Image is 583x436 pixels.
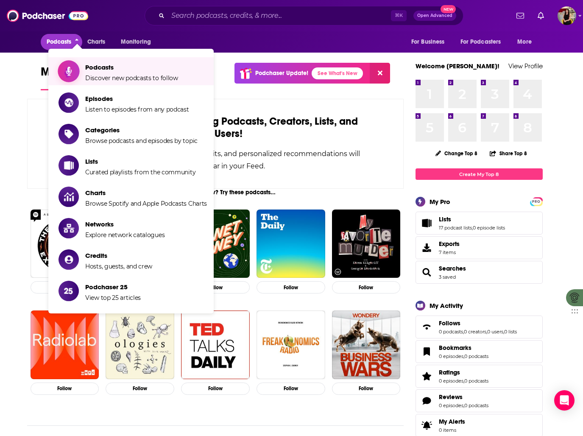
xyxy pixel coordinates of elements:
button: Show profile menu [558,6,576,25]
a: Lists [418,217,435,229]
a: 0 podcasts [464,378,488,384]
button: Follow [31,383,99,395]
span: Lists [85,157,195,165]
span: Credits [85,252,152,260]
a: Searches [439,265,466,272]
a: Show notifications dropdown [513,8,527,23]
span: Follows [416,316,543,338]
a: Reviews [418,395,435,407]
button: Change Top 8 [430,148,483,159]
a: Follows [418,321,435,333]
span: Exports [439,240,460,248]
span: PRO [531,198,541,205]
a: 0 episodes [439,378,463,384]
a: Follows [439,319,517,327]
span: Discover new podcasts to follow [85,74,178,82]
span: Reviews [416,389,543,412]
div: Search podcasts, credits, & more... [145,6,463,25]
a: My Feed [41,64,86,90]
a: 0 creators [464,329,486,335]
span: Reviews [439,393,463,401]
button: open menu [511,34,542,50]
img: User Profile [558,6,576,25]
span: Listen to episodes from any podcast [85,106,189,113]
a: Lists [439,215,505,223]
a: Radiolab [31,310,99,379]
span: , [486,329,487,335]
span: 7 items [439,249,460,255]
a: 0 podcasts [464,402,488,408]
a: Ratings [439,369,488,376]
img: The Joe Rogan Experience [31,210,99,278]
p: Podchaser Update! [255,70,308,77]
span: Exports [418,242,435,254]
a: Ologies with Alie Ward [106,310,174,379]
span: Categories [85,126,198,134]
span: New [441,5,456,13]
span: Ratings [416,365,543,388]
a: View Profile [508,62,543,70]
span: 0 items [439,427,465,433]
span: Explore network catalogues [85,231,165,239]
span: , [503,329,504,335]
a: 0 episodes [439,353,463,359]
a: Show notifications dropdown [534,8,547,23]
img: Business Wars [332,310,401,379]
div: Open Intercom Messenger [554,390,575,411]
span: Lists [439,215,451,223]
span: Searches [416,261,543,284]
a: Exports [416,236,543,259]
a: Charts [82,34,111,50]
span: Podcasts [85,63,178,71]
span: My Alerts [439,418,465,425]
input: Search podcasts, credits, & more... [168,9,391,22]
a: Bookmarks [418,346,435,358]
span: , [472,225,473,231]
span: Episodes [85,95,189,103]
div: Not sure who to follow? Try these podcasts... [27,189,404,196]
a: 17 podcast lists [439,225,472,231]
a: Welcome [PERSON_NAME]! [416,62,499,70]
a: 0 episodes [439,402,463,408]
button: Open AdvancedNew [413,11,456,21]
button: Follow [106,383,174,395]
span: Bookmarks [416,340,543,363]
button: Follow [31,281,99,293]
button: Follow [332,383,401,395]
div: My Pro [430,198,450,206]
a: 0 episode lists [473,225,505,231]
span: Podcasts [47,36,72,48]
a: Ratings [418,370,435,382]
a: 0 podcasts [464,353,488,359]
button: Follow [332,281,401,293]
img: Podchaser - Follow, Share and Rate Podcasts [7,8,88,24]
a: Reviews [439,393,488,401]
span: Curated playlists from the community [85,168,195,176]
a: Create My Top 8 [416,168,543,180]
button: Follow [181,383,250,395]
button: close menu [41,34,83,50]
span: Hosts, guests, and crew [85,263,152,270]
img: My Favorite Murder with Karen Kilgariff and Georgia Hardstark [332,210,401,278]
span: Charts [87,36,106,48]
span: Follows [439,319,460,327]
span: Networks [85,220,165,228]
img: TED Talks Daily [181,310,250,379]
a: 0 users [487,329,503,335]
a: 0 podcasts [439,329,463,335]
span: For Podcasters [460,36,501,48]
span: Podchaser 25 [85,283,141,291]
button: open menu [115,34,162,50]
a: 0 lists [504,329,517,335]
a: See What's New [312,67,363,79]
span: ⌘ K [391,10,407,21]
a: Searches [418,266,435,278]
a: 3 saved [439,274,456,280]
